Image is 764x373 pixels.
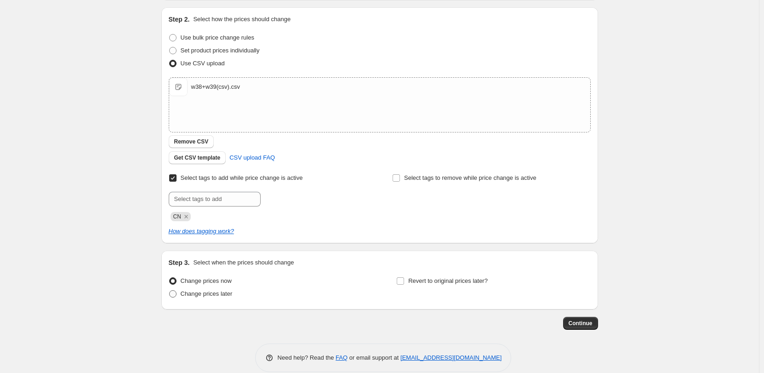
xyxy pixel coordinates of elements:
[224,150,280,165] a: CSV upload FAQ
[169,151,226,164] button: Get CSV template
[174,154,221,161] span: Get CSV template
[404,174,536,181] span: Select tags to remove while price change is active
[278,354,336,361] span: Need help? Read the
[169,15,190,24] h2: Step 2.
[191,82,240,92] div: w38+w39(csv).csv
[181,174,303,181] span: Select tags to add while price change is active
[174,138,209,145] span: Remove CSV
[181,47,260,54] span: Set product prices individually
[563,317,598,330] button: Continue
[569,320,593,327] span: Continue
[336,354,348,361] a: FAQ
[348,354,400,361] span: or email support at
[173,213,181,220] span: CN
[182,212,190,221] button: Remove CN
[181,60,225,67] span: Use CSV upload
[169,135,214,148] button: Remove CSV
[229,153,275,162] span: CSV upload FAQ
[181,277,232,284] span: Change prices now
[181,34,254,41] span: Use bulk price change rules
[193,258,294,267] p: Select when the prices should change
[169,192,261,207] input: Select tags to add
[181,290,233,297] span: Change prices later
[169,228,234,235] a: How does tagging work?
[408,277,488,284] span: Revert to original prices later?
[169,258,190,267] h2: Step 3.
[400,354,502,361] a: [EMAIL_ADDRESS][DOMAIN_NAME]
[193,15,291,24] p: Select how the prices should change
